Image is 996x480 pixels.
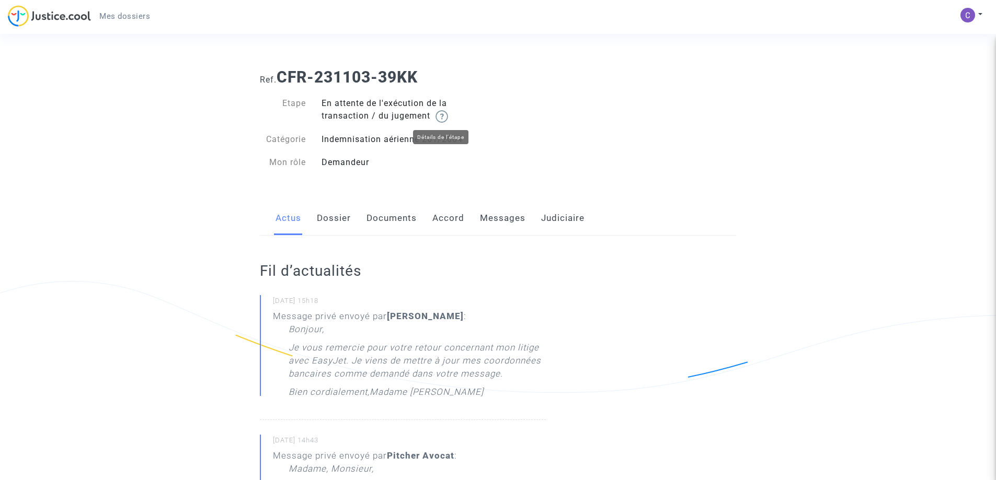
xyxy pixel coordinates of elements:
h2: Fil d’actualités [260,262,546,280]
a: Documents [367,201,417,236]
div: Message privé envoyé par : [273,310,546,404]
img: jc-logo.svg [8,5,91,27]
div: Catégorie [252,133,314,146]
a: Dossier [317,201,351,236]
img: ACg8ocJX9T_LFyGTQl6ZZyuHMDIC-xDyvZzPMnjXsjayra-W=s96-c [960,8,975,22]
a: Messages [480,201,525,236]
div: Indemnisation aérienne 261/2004 [314,133,498,146]
p: Je vous remercie pour votre retour concernant mon litige avec EasyJet. Je viens de mettre à jour ... [289,341,546,385]
p: Bien cordialement, [289,385,370,404]
b: CFR-231103-39KK [277,68,418,86]
div: Demandeur [314,156,498,169]
small: [DATE] 14h43 [273,436,546,449]
small: [DATE] 15h18 [273,296,546,310]
a: Judiciaire [541,201,585,236]
p: Madame [PERSON_NAME] [370,385,484,404]
a: Actus [276,201,301,236]
b: Pitcher Avocat [387,450,454,461]
div: Etape [252,97,314,123]
a: Mes dossiers [91,8,158,24]
b: [PERSON_NAME] [387,311,464,321]
a: Accord [432,201,464,236]
p: Bonjour, [289,323,324,341]
div: Mon rôle [252,156,314,169]
img: help.svg [436,110,448,123]
div: En attente de l'exécution de la transaction / du jugement [314,97,498,123]
span: Mes dossiers [99,11,150,21]
span: Ref. [260,75,277,85]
